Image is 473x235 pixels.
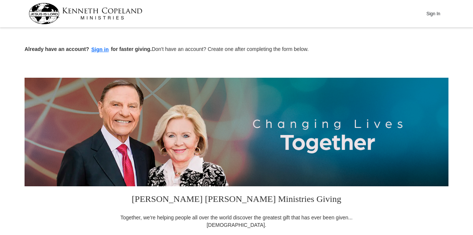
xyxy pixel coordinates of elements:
h3: [PERSON_NAME] [PERSON_NAME] Ministries Giving [116,186,357,214]
strong: Already have an account? for faster giving. [25,46,152,52]
button: Sign in [89,45,111,54]
p: Don't have an account? Create one after completing the form below. [25,45,448,54]
img: kcm-header-logo.svg [29,3,142,24]
button: Sign In [422,8,444,19]
div: Together, we're helping people all over the world discover the greatest gift that has ever been g... [116,214,357,229]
